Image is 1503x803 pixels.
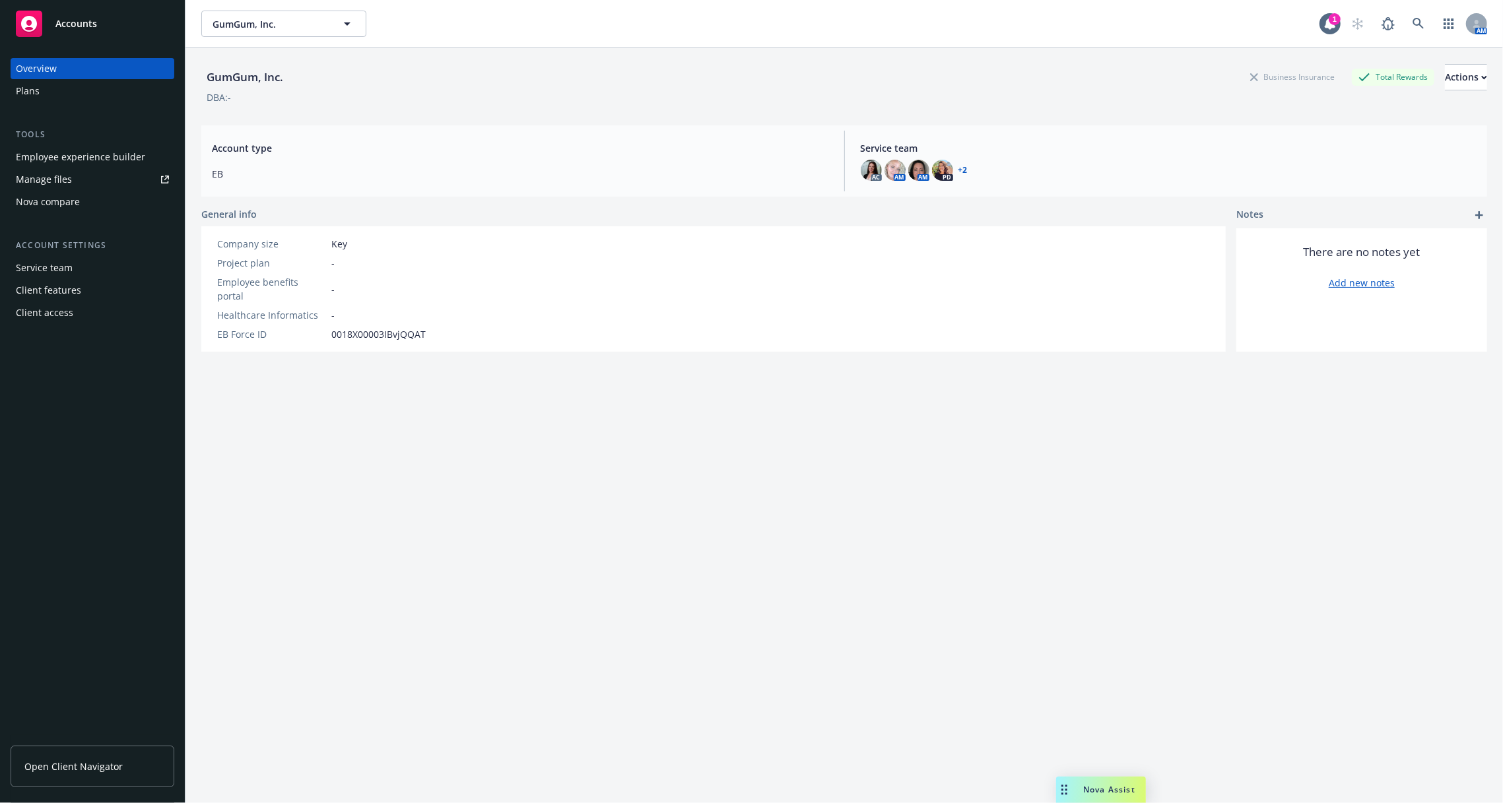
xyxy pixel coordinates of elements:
[1056,777,1146,803] button: Nova Assist
[16,169,72,190] div: Manage files
[1236,207,1263,223] span: Notes
[11,169,174,190] a: Manage files
[861,141,1477,155] span: Service team
[1352,69,1434,85] div: Total Rewards
[16,58,57,79] div: Overview
[1445,64,1487,90] button: Actions
[11,146,174,168] a: Employee experience builder
[932,160,953,181] img: photo
[1471,207,1487,223] a: add
[16,257,73,278] div: Service team
[212,141,828,155] span: Account type
[201,11,366,37] button: GumGum, Inc.
[11,5,174,42] a: Accounts
[217,308,326,322] div: Healthcare Informatics
[11,302,174,323] a: Client access
[16,146,145,168] div: Employee experience builder
[217,237,326,251] div: Company size
[331,282,335,296] span: -
[331,256,335,270] span: -
[331,237,347,251] span: Key
[1445,65,1487,90] div: Actions
[1405,11,1432,37] a: Search
[908,160,929,181] img: photo
[11,128,174,141] div: Tools
[11,239,174,252] div: Account settings
[16,302,73,323] div: Client access
[1329,13,1341,25] div: 1
[1304,244,1420,260] span: There are no notes yet
[213,17,327,31] span: GumGum, Inc.
[217,327,326,341] div: EB Force ID
[885,160,906,181] img: photo
[331,308,335,322] span: -
[11,58,174,79] a: Overview
[16,80,40,102] div: Plans
[861,160,882,181] img: photo
[207,90,231,104] div: DBA: -
[201,69,288,86] div: GumGum, Inc.
[1375,11,1401,37] a: Report a Bug
[55,18,97,29] span: Accounts
[16,280,81,301] div: Client features
[201,207,257,221] span: General info
[1083,784,1135,795] span: Nova Assist
[11,280,174,301] a: Client features
[24,759,123,773] span: Open Client Navigator
[958,166,968,174] a: +2
[1345,11,1371,37] a: Start snowing
[11,191,174,212] a: Nova compare
[16,191,80,212] div: Nova compare
[212,167,828,181] span: EB
[331,327,426,341] span: 0018X00003IBvjQQAT
[1436,11,1462,37] a: Switch app
[217,256,326,270] div: Project plan
[11,80,174,102] a: Plans
[217,275,326,303] div: Employee benefits portal
[1329,276,1395,290] a: Add new notes
[1244,69,1341,85] div: Business Insurance
[1056,777,1073,803] div: Drag to move
[11,257,174,278] a: Service team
